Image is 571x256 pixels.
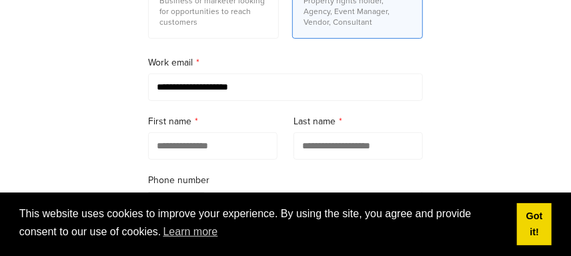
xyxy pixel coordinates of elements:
[19,206,507,242] span: This website uses cookies to improve your experience. By using the site, you agree and provide co...
[294,114,423,129] label: Last name
[148,114,277,129] label: First name
[161,222,219,242] a: learn more about cookies
[517,203,552,246] a: dismiss cookie message
[148,173,423,188] label: Phone number
[148,55,423,70] label: Work email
